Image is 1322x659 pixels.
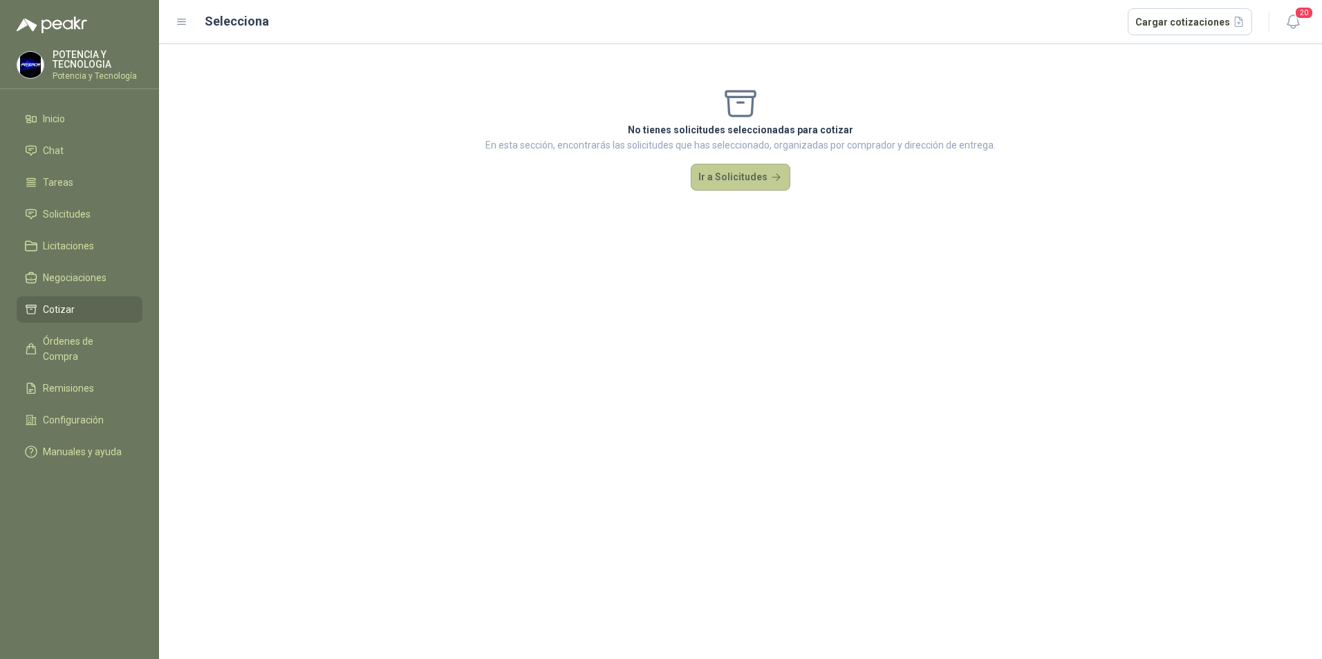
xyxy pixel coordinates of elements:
[53,72,142,80] p: Potencia y Tecnología
[17,265,142,291] a: Negociaciones
[17,439,142,465] a: Manuales y ayuda
[43,412,104,428] span: Configuración
[17,137,142,164] a: Chat
[43,143,64,158] span: Chat
[17,106,142,132] a: Inicio
[485,122,996,137] p: No tienes solicitudes seleccionadas para cotizar
[17,375,142,401] a: Remisiones
[53,50,142,69] p: POTENCIA Y TECNOLOGIA
[43,334,129,364] span: Órdenes de Compra
[691,164,790,191] button: Ir a Solicitudes
[43,381,94,396] span: Remisiones
[17,407,142,433] a: Configuración
[1294,6,1314,19] span: 20
[17,201,142,227] a: Solicitudes
[205,12,269,31] h2: Selecciona
[17,169,142,195] a: Tareas
[17,328,142,370] a: Órdenes de Compra
[1128,8,1253,36] button: Cargar cotizaciones
[43,207,91,222] span: Solicitudes
[17,233,142,259] a: Licitaciones
[1281,10,1305,35] button: 20
[17,52,44,78] img: Company Logo
[43,444,122,459] span: Manuales y ayuda
[43,111,65,126] span: Inicio
[17,17,87,33] img: Logo peakr
[43,270,106,285] span: Negociaciones
[43,238,94,254] span: Licitaciones
[43,175,73,190] span: Tareas
[17,296,142,323] a: Cotizar
[43,302,75,317] span: Cotizar
[485,137,996,153] p: En esta sección, encontrarás las solicitudes que has seleccionado, organizadas por comprador y di...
